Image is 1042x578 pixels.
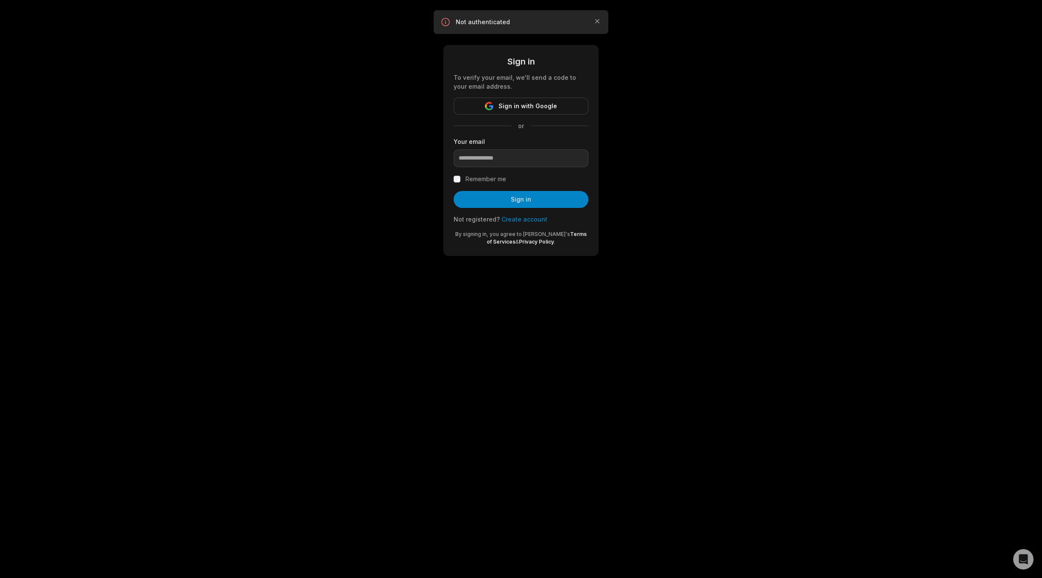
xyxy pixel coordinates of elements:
label: Your email [454,137,588,146]
label: Remember me [465,174,506,184]
span: Not registered? [454,216,500,223]
div: To verify your email, we'll send a code to your email address. [454,73,588,91]
span: Sign in with Google [499,101,557,111]
button: Sign in [454,191,588,208]
a: Create account [501,216,547,223]
div: Open Intercom Messenger [1013,549,1034,570]
div: Sign in [454,55,588,68]
span: & [515,238,519,245]
span: or [511,121,531,130]
span: By signing in, you agree to [PERSON_NAME]'s [455,231,570,237]
a: Privacy Policy [519,238,554,245]
button: Sign in with Google [454,98,588,115]
p: Not authenticated [456,18,586,26]
span: . [554,238,555,245]
a: Terms of Services [487,231,587,245]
